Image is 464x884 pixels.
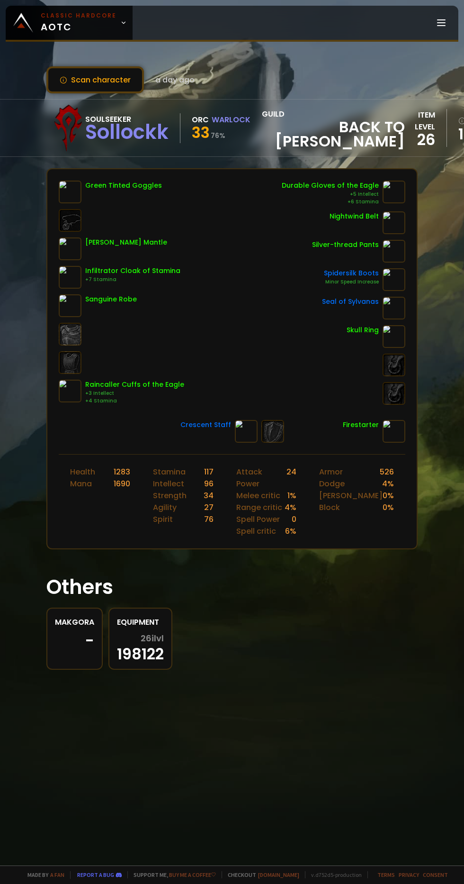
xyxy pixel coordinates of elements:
a: Report a bug [77,871,114,878]
div: Makgora [55,616,94,628]
div: Infiltrator Cloak of Stamina [85,266,180,276]
div: 34 [204,490,214,501]
div: - [55,634,94,648]
div: +3 Intellect [85,390,184,397]
img: item-6505 [235,420,258,443]
div: Durable Gloves of the Eagle [282,181,379,191]
div: Armor [319,466,343,478]
div: Sanguine Robe [85,294,137,304]
img: item-4320 [383,268,405,291]
div: Spirit [153,513,173,525]
div: Seal of Sylvanas [322,297,379,307]
div: Spell critic [236,525,276,537]
span: AOTC [41,11,116,34]
div: 0 % [383,501,394,513]
div: 1283 [114,466,130,478]
div: Mana [70,478,92,490]
div: Minor Speed Increase [324,278,379,286]
div: Spell Power [236,513,280,525]
a: a fan [50,871,64,878]
div: +7 Stamina [85,276,180,283]
div: 96 [204,478,214,490]
div: 27 [204,501,214,513]
a: [DOMAIN_NAME] [258,871,299,878]
div: Crescent Staff [180,420,231,430]
div: 24 [286,466,296,490]
a: Equipment26ilvl198122 [108,608,172,670]
img: item-3739 [383,325,405,348]
div: guild [262,108,405,148]
img: item-14187 [59,380,81,402]
div: Soulseeker [85,113,169,125]
div: [PERSON_NAME] [319,490,383,501]
span: 26 ilvl [141,634,164,643]
img: item-6414 [383,297,405,319]
span: Back to [PERSON_NAME] [262,120,405,148]
div: Attack Power [236,466,286,490]
div: Strength [153,490,187,501]
a: Buy me a coffee [169,871,216,878]
div: Spidersilk Boots [324,268,379,278]
div: Firestarter [343,420,379,430]
div: Orc [192,114,209,126]
small: Classic Hardcore [41,11,116,20]
div: 0 % [383,490,394,501]
div: Nightwind Belt [330,211,379,221]
div: 1 % [287,490,296,501]
div: Block [319,501,340,513]
span: Support me, [127,871,216,878]
div: Skull Ring [347,325,379,335]
div: Health [70,466,95,478]
div: Stamina [153,466,186,478]
span: Checkout [222,871,299,878]
div: item level [405,109,435,133]
div: 4 % [382,478,394,490]
div: 6 % [285,525,296,537]
a: Classic HardcoreAOTC [6,6,133,40]
img: item-4828 [383,211,405,234]
span: Made by [22,871,64,878]
img: item-4037 [383,240,405,263]
div: 26 [405,133,435,147]
div: 76 [204,513,214,525]
div: 526 [380,466,394,478]
div: 4 % [285,501,296,513]
div: Sollockk [85,125,169,139]
div: 0 [292,513,296,525]
div: 198122 [117,634,164,661]
small: 76 % [211,131,225,140]
div: Dodge [319,478,345,490]
div: +4 Stamina [85,397,184,405]
img: item-8184 [383,420,405,443]
span: 33 [192,122,210,143]
div: Intellect [153,478,184,490]
img: item-7411 [59,266,81,289]
div: 1690 [114,478,130,490]
div: Green Tinted Goggles [85,181,162,191]
img: item-10657 [59,237,81,260]
img: item-14380 [59,294,81,317]
div: Silver-thread Pants [312,240,379,250]
div: Warlock [212,114,250,126]
div: Raincaller Cuffs of the Eagle [85,380,184,390]
button: Scan character [46,66,144,93]
span: a day ago [155,74,195,86]
a: Consent [423,871,448,878]
h1: Others [46,572,418,602]
div: +6 Stamina [282,198,379,206]
div: +5 Intellect [282,191,379,198]
img: item-9823 [383,181,405,203]
a: Terms [377,871,395,878]
a: Makgora- [46,608,103,670]
div: [PERSON_NAME] Mantle [85,237,167,247]
div: Melee critic [236,490,280,501]
img: item-4385 [59,181,81,203]
div: Equipment [117,616,164,628]
a: Privacy [399,871,419,878]
div: Range critic [236,501,282,513]
div: Agility [153,501,177,513]
div: 117 [204,466,214,478]
span: v. d752d5 - production [305,871,362,878]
